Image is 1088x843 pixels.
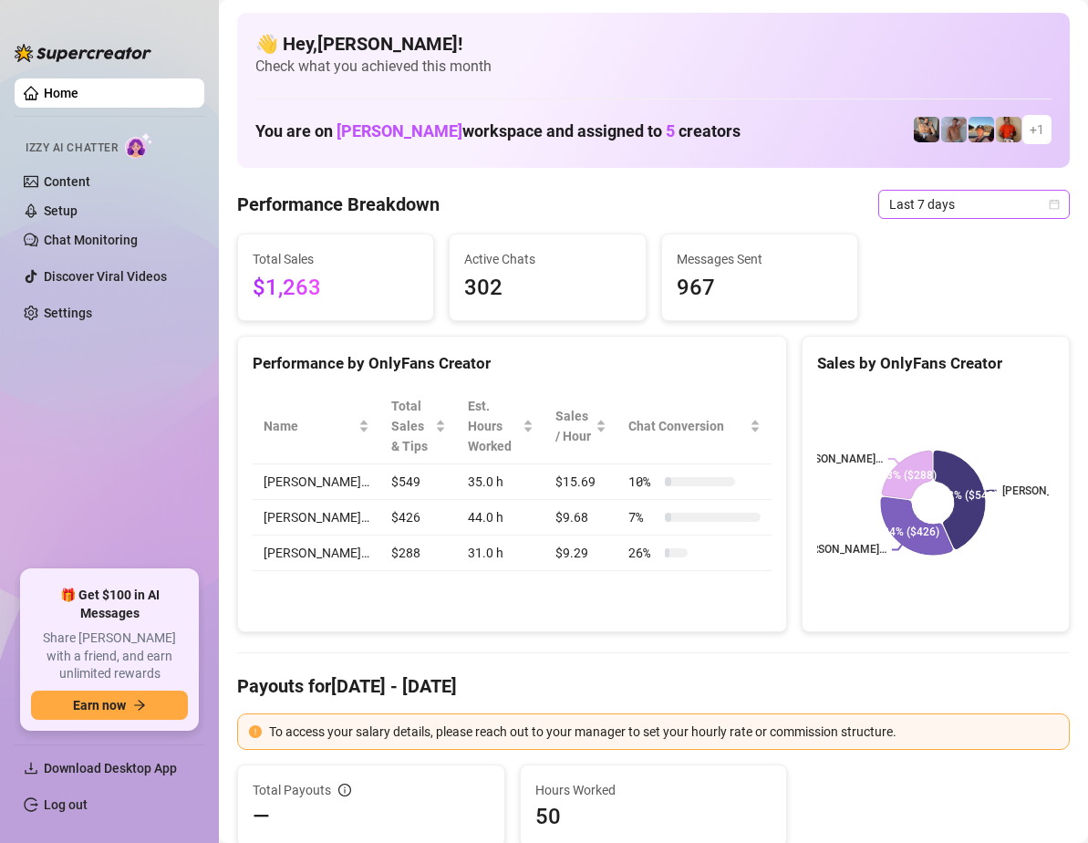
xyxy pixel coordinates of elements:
[380,464,457,500] td: $549
[468,396,518,456] div: Est. Hours Worked
[677,271,843,306] span: 967
[464,271,630,306] span: 302
[44,269,167,284] a: Discover Viral Videos
[269,722,1058,742] div: To access your salary details, please reach out to your manager to set your hourly rate or commis...
[544,464,618,500] td: $15.69
[544,500,618,536] td: $9.68
[914,117,939,142] img: George
[817,351,1054,376] div: Sales by OnlyFans Creator
[457,464,544,500] td: 35.0 h
[31,587,188,622] span: 🎁 Get $100 in AI Messages
[337,121,462,140] span: [PERSON_NAME]
[133,699,146,712] span: arrow-right
[535,802,772,831] span: 50
[253,536,380,571] td: [PERSON_NAME]…
[253,780,331,800] span: Total Payouts
[73,698,126,713] span: Earn now
[544,389,618,464] th: Sales / Hour
[44,761,177,775] span: Download Desktop App
[44,203,78,218] a: Setup
[380,536,457,571] td: $288
[253,271,419,306] span: $1,263
[237,673,1070,699] h4: Payouts for [DATE] - [DATE]
[255,31,1052,57] h4: 👋 Hey, [PERSON_NAME] !
[255,121,741,141] h1: You are on workspace and assigned to creators
[555,406,593,446] span: Sales / Hour
[677,249,843,269] span: Messages Sent
[44,306,92,320] a: Settings
[889,191,1059,218] span: Last 7 days
[255,57,1052,77] span: Check what you achieved this month
[253,802,270,831] span: —
[44,174,90,189] a: Content
[535,780,772,800] span: Hours Worked
[628,543,658,563] span: 26 %
[26,140,118,157] span: Izzy AI Chatter
[125,132,153,159] img: AI Chatter
[1049,199,1060,210] span: calendar
[31,630,188,683] span: Share [PERSON_NAME] with a friend, and earn unlimited rewards
[391,396,431,456] span: Total Sales & Tips
[253,351,772,376] div: Performance by OnlyFans Creator
[941,117,967,142] img: Joey
[31,691,188,720] button: Earn nowarrow-right
[792,453,883,465] text: [PERSON_NAME]…
[380,500,457,536] td: $426
[628,472,658,492] span: 10 %
[264,416,355,436] span: Name
[253,464,380,500] td: [PERSON_NAME]…
[253,249,419,269] span: Total Sales
[44,233,138,247] a: Chat Monitoring
[249,725,262,738] span: exclamation-circle
[464,249,630,269] span: Active Chats
[457,500,544,536] td: 44.0 h
[457,536,544,571] td: 31.0 h
[544,536,618,571] td: $9.29
[628,507,658,527] span: 7 %
[795,544,886,557] text: [PERSON_NAME]…
[996,117,1021,142] img: Justin
[666,121,675,140] span: 5
[617,389,772,464] th: Chat Conversion
[44,86,78,100] a: Home
[1030,120,1044,140] span: + 1
[969,117,994,142] img: Zach
[15,44,151,62] img: logo-BBDzfeDw.svg
[338,784,351,796] span: info-circle
[44,797,88,812] a: Log out
[24,761,38,775] span: download
[253,500,380,536] td: [PERSON_NAME]…
[253,389,380,464] th: Name
[380,389,457,464] th: Total Sales & Tips
[628,416,746,436] span: Chat Conversion
[237,192,440,217] h4: Performance Breakdown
